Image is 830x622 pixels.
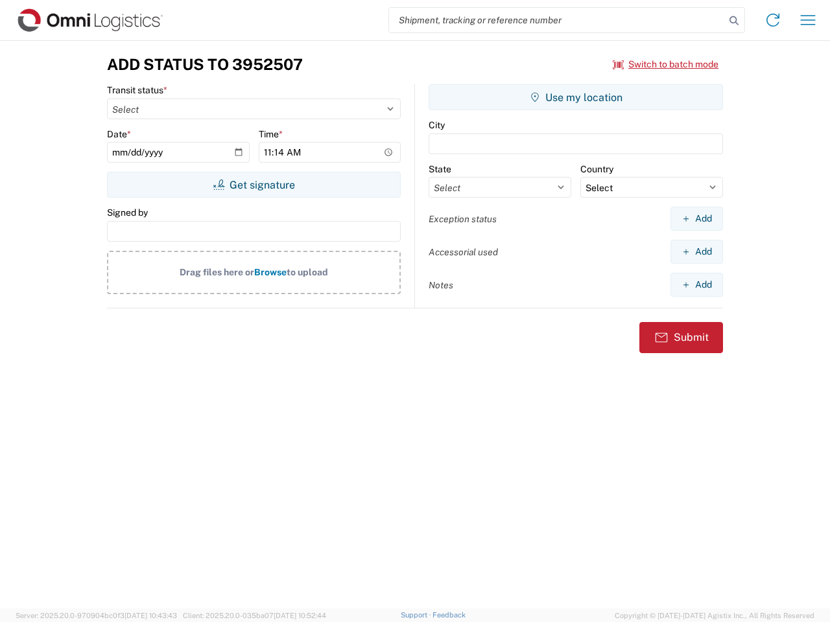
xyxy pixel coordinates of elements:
[639,322,723,353] button: Submit
[389,8,725,32] input: Shipment, tracking or reference number
[670,273,723,297] button: Add
[254,267,287,277] span: Browse
[429,163,451,175] label: State
[107,207,148,218] label: Signed by
[613,54,718,75] button: Switch to batch mode
[429,279,453,291] label: Notes
[183,612,326,619] span: Client: 2025.20.0-035ba07
[287,267,328,277] span: to upload
[401,611,433,619] a: Support
[124,612,177,619] span: [DATE] 10:43:43
[580,163,613,175] label: Country
[670,240,723,264] button: Add
[259,128,283,140] label: Time
[107,172,401,198] button: Get signature
[615,610,814,621] span: Copyright © [DATE]-[DATE] Agistix Inc., All Rights Reserved
[16,612,177,619] span: Server: 2025.20.0-970904bc0f3
[107,55,303,74] h3: Add Status to 3952507
[107,84,167,96] label: Transit status
[274,612,326,619] span: [DATE] 10:52:44
[670,207,723,231] button: Add
[429,84,723,110] button: Use my location
[180,267,254,277] span: Drag files here or
[433,611,466,619] a: Feedback
[429,246,498,258] label: Accessorial used
[429,213,497,225] label: Exception status
[429,119,445,131] label: City
[107,128,131,140] label: Date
